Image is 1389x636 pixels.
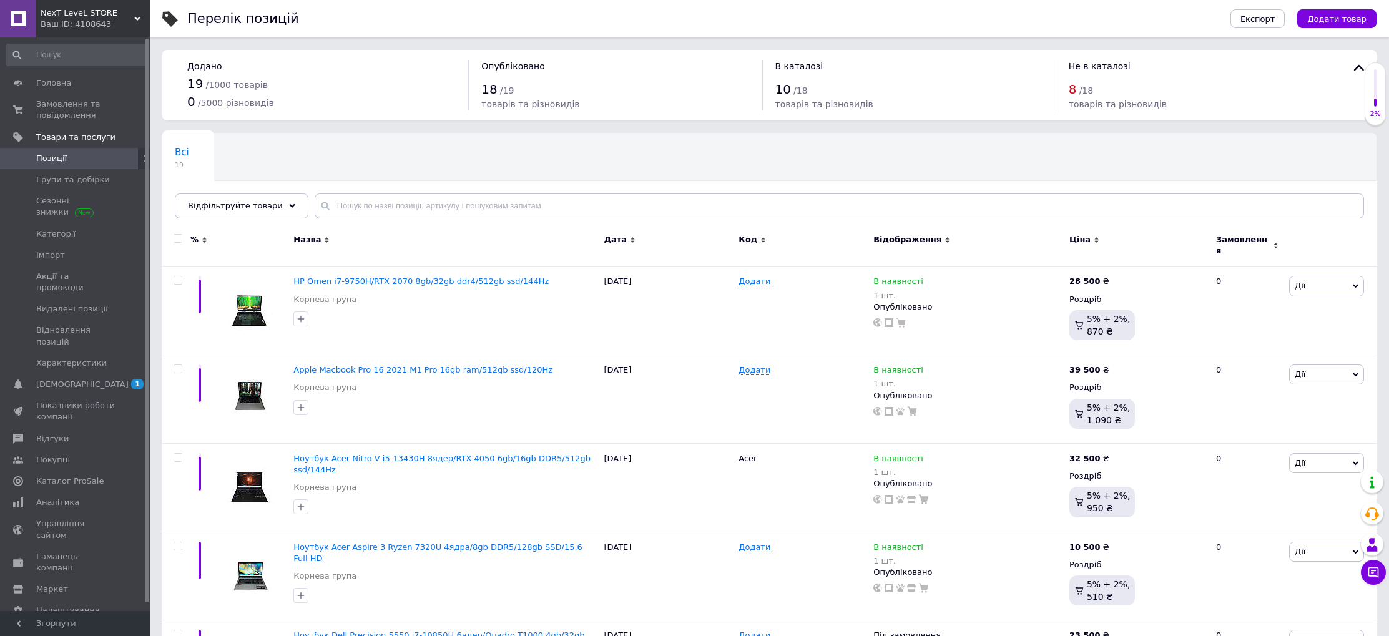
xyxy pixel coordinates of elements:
[36,228,76,240] span: Категорії
[1069,559,1205,570] div: Роздріб
[36,584,68,595] span: Маркет
[188,201,283,210] span: Відфільтруйте товари
[873,234,941,245] span: Відображення
[1069,542,1101,552] b: 10 500
[1069,471,1205,482] div: Роздріб
[775,82,791,97] span: 10
[293,294,356,305] a: Корнева група
[739,365,770,375] span: Додати
[36,99,115,121] span: Замовлення та повідомлення
[775,61,823,71] span: В каталозі
[36,358,107,369] span: Характеристики
[36,400,115,423] span: Показники роботи компанії
[293,542,582,563] a: Ноутбук Acer Aspire 3 Ryzen 7320U 4ядра/8gb DDR5/128gb SSD/15.6 Full HD
[36,195,115,218] span: Сезонні знижки
[315,193,1364,218] input: Пошук по назві позиції, артикулу і пошуковим запитам
[739,234,757,245] span: Код
[1087,579,1131,589] span: 5% + 2%,
[41,19,150,30] div: Ваш ID: 4108643
[36,605,100,616] span: Налаштування
[227,542,273,604] img: Ноутбук Acer Aspire 3 Ryzen 7320U 4ядра/8gb DDR5/128gb SSD/15.6 Full HD
[175,147,189,158] span: Всі
[601,355,735,444] div: [DATE]
[873,276,923,290] span: В наявності
[175,160,189,170] span: 19
[227,276,273,338] img: HP Omen i7-9750H/RTX 2070 8gb/32gb ddr4/512gb ssd/144Hz
[873,454,923,467] span: В наявності
[187,76,203,91] span: 19
[1069,454,1101,463] b: 32 500
[1069,542,1109,553] div: ₴
[1295,458,1305,467] span: Дії
[227,453,273,514] img: Ноутбук Acer Nitro V i5-13430H 8ядер/RTX 4050 6gb/16gb DDR5/512gb ssd/144Hz
[793,86,808,95] span: / 18
[1295,547,1305,556] span: Дії
[873,291,923,300] div: 1 шт.
[36,325,115,347] span: Відновлення позицій
[1069,364,1109,376] div: ₴
[739,542,770,552] span: Додати
[293,234,321,245] span: Назва
[1069,99,1167,109] span: товарів та різновидів
[293,276,549,286] a: HP Omen i7-9750H/RTX 2070 8gb/32gb ddr4/512gb ssd/144Hz
[1069,294,1205,305] div: Роздріб
[481,99,579,109] span: товарів та різновидів
[873,301,1063,313] div: Опубліковано
[481,61,545,71] span: Опубліковано
[739,454,757,463] span: Acer
[36,497,79,508] span: Аналітика
[1069,61,1131,71] span: Не в каталозі
[36,476,104,487] span: Каталог ProSale
[293,365,552,374] a: Apple Macbook Pro 16 2021 M1 Pro 16gb ram/512gb ssd/120Hz
[1069,365,1101,374] b: 39 500
[1087,503,1113,513] span: 950 ₴
[1069,82,1077,97] span: 8
[1240,14,1275,24] span: Експорт
[1365,110,1385,119] div: 2%
[187,61,222,71] span: Додано
[36,379,129,390] span: [DEMOGRAPHIC_DATA]
[1216,234,1270,257] span: Замовлення
[1361,560,1386,585] button: Чат з покупцем
[36,174,110,185] span: Групи та добірки
[293,382,356,393] a: Корнева група
[873,556,923,565] div: 1 шт.
[36,77,71,89] span: Головна
[36,250,65,261] span: Імпорт
[1087,326,1113,336] span: 870 ₴
[6,44,147,66] input: Пошук
[873,567,1063,578] div: Опубліковано
[1069,382,1205,393] div: Роздріб
[41,7,134,19] span: NexT LeveL STORE
[1295,369,1305,379] span: Дії
[187,12,299,26] div: Перелік позицій
[293,570,356,582] a: Корнева група
[601,443,735,532] div: [DATE]
[206,80,268,90] span: / 1000 товарів
[293,482,356,493] a: Корнева група
[873,542,923,555] span: В наявності
[227,364,273,427] img: Apple Macbook Pro 16 2021 M1 Pro 16gb ram/512gb ssd/120Hz
[601,532,735,620] div: [DATE]
[131,379,144,389] span: 1
[1087,314,1131,324] span: 5% + 2%,
[198,98,274,108] span: / 5000 різновидів
[36,454,70,466] span: Покупці
[293,454,591,474] a: Ноутбук Acer Nitro V i5-13430H 8ядер/RTX 4050 6gb/16gb DDR5/512gb ssd/144Hz
[1079,86,1094,95] span: / 18
[500,86,514,95] span: / 19
[1230,9,1285,28] button: Експорт
[1069,276,1101,286] b: 28 500
[190,234,199,245] span: %
[601,267,735,355] div: [DATE]
[1209,532,1286,620] div: 0
[873,467,923,477] div: 1 шт.
[36,153,67,164] span: Позиції
[1295,281,1305,290] span: Дії
[1069,276,1109,287] div: ₴
[187,94,195,109] span: 0
[1209,443,1286,532] div: 0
